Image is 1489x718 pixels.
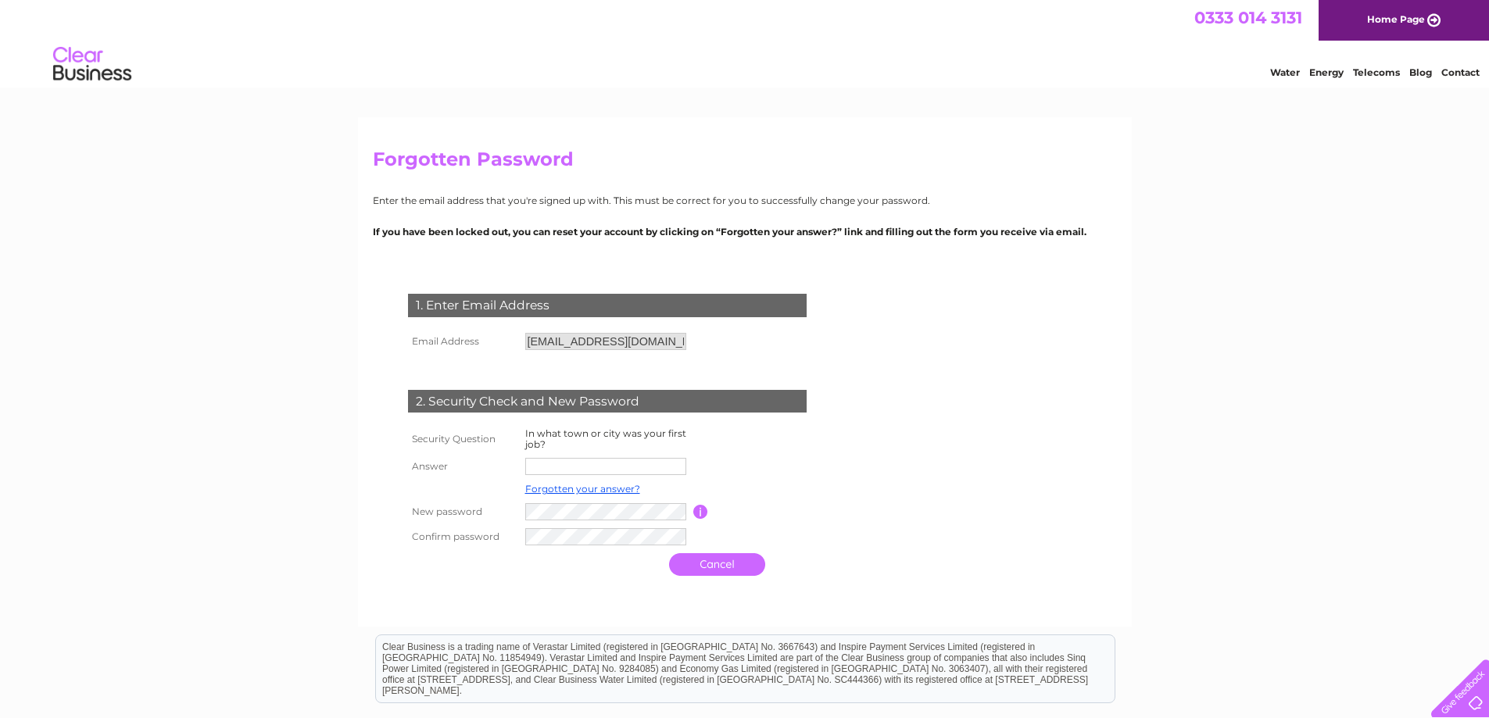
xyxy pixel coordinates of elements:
a: Telecoms [1353,66,1400,78]
th: Confirm password [404,524,521,549]
input: Submit [525,553,661,576]
input: Information [693,505,708,519]
a: Contact [1441,66,1480,78]
img: logo.png [52,41,132,88]
div: Clear Business is a trading name of Verastar Limited (registered in [GEOGRAPHIC_DATA] No. 3667643... [376,9,1115,76]
a: Energy [1309,66,1344,78]
th: Security Question [404,424,521,454]
a: Water [1270,66,1300,78]
div: 2. Security Check and New Password [408,390,807,413]
h2: Forgotten Password [373,148,1117,178]
p: Enter the email address that you're signed up with. This must be correct for you to successfully ... [373,193,1117,208]
a: 0333 014 3131 [1194,8,1302,27]
a: Forgotten your answer? [525,483,640,495]
th: Answer [404,454,521,479]
p: If you have been locked out, you can reset your account by clicking on “Forgotten your answer?” l... [373,224,1117,239]
div: 1. Enter Email Address [408,294,807,317]
a: Blog [1409,66,1432,78]
th: New password [404,499,521,524]
th: Email Address [404,329,521,354]
label: In what town or city was your first job? [525,427,686,450]
a: Cancel [669,553,765,576]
